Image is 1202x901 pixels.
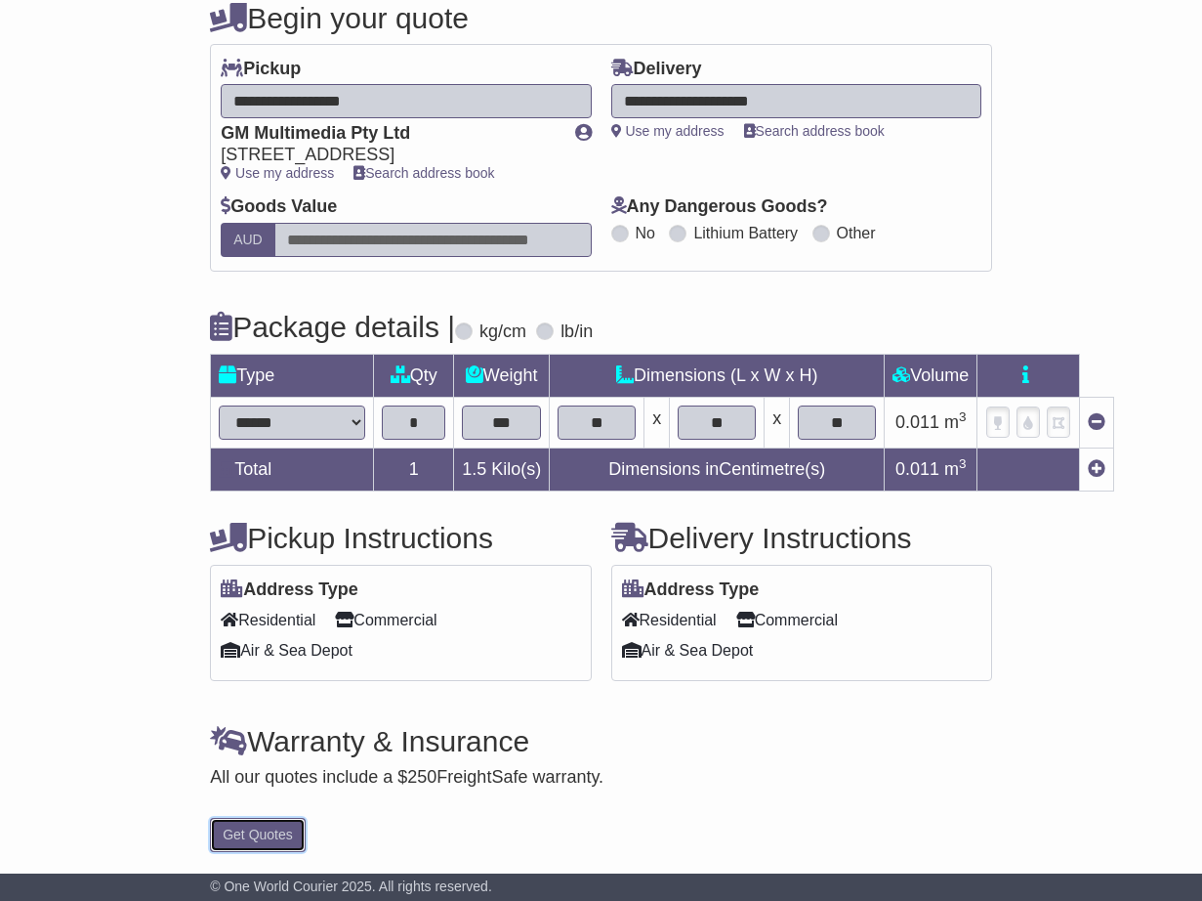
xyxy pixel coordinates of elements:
[622,579,760,601] label: Address Type
[454,448,550,491] td: Kilo(s)
[221,196,337,218] label: Goods Value
[211,448,374,491] td: Total
[221,123,555,145] div: GM Multimedia Pty Ltd
[550,354,885,397] td: Dimensions (L x W x H)
[944,459,967,479] span: m
[221,605,315,635] span: Residential
[837,224,876,242] label: Other
[622,635,754,665] span: Air & Sea Depot
[353,165,494,181] a: Search address book
[210,818,306,852] button: Get Quotes
[611,123,725,139] a: Use my address
[885,354,977,397] td: Volume
[693,224,798,242] label: Lithium Battery
[644,397,670,448] td: x
[895,459,939,479] span: 0.011
[611,196,828,218] label: Any Dangerous Goods?
[221,635,352,665] span: Air & Sea Depot
[744,123,885,139] a: Search address book
[335,605,436,635] span: Commercial
[221,145,555,166] div: [STREET_ADDRESS]
[210,522,591,554] h4: Pickup Instructions
[895,412,939,432] span: 0.011
[407,767,436,787] span: 250
[560,322,593,343] label: lb/in
[611,522,992,554] h4: Delivery Instructions
[221,579,358,601] label: Address Type
[462,459,486,479] span: 1.5
[210,311,455,343] h4: Package details |
[1088,412,1105,432] a: Remove this item
[611,59,702,80] label: Delivery
[454,354,550,397] td: Weight
[550,448,885,491] td: Dimensions in Centimetre(s)
[221,59,301,80] label: Pickup
[622,605,717,635] span: Residential
[636,224,655,242] label: No
[959,456,967,471] sup: 3
[221,165,334,181] a: Use my address
[479,322,526,343] label: kg/cm
[374,354,454,397] td: Qty
[944,412,967,432] span: m
[765,397,790,448] td: x
[210,2,992,34] h4: Begin your quote
[959,409,967,424] sup: 3
[736,605,838,635] span: Commercial
[210,725,992,757] h4: Warranty & Insurance
[211,354,374,397] td: Type
[1088,459,1105,479] a: Add new item
[221,223,275,257] label: AUD
[210,767,992,789] div: All our quotes include a $ FreightSafe warranty.
[374,448,454,491] td: 1
[210,879,492,894] span: © One World Courier 2025. All rights reserved.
